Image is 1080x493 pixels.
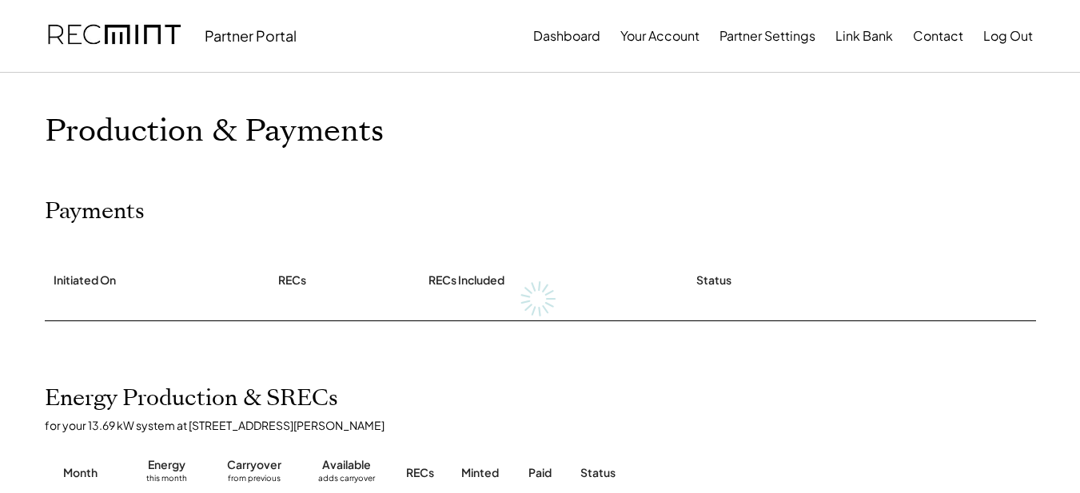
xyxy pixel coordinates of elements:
div: Paid [528,465,552,481]
button: Your Account [620,20,699,52]
div: Status [580,465,852,481]
div: adds carryover [318,473,375,489]
div: from previous [228,473,281,489]
div: RECs Included [428,272,504,288]
button: Link Bank [835,20,893,52]
div: RECs [278,272,306,288]
h1: Production & Payments [45,113,1036,150]
div: RECs [406,465,434,481]
div: for your 13.69 kW system at [STREET_ADDRESS][PERSON_NAME] [45,418,1052,432]
div: Month [63,465,98,481]
h2: Energy Production & SRECs [45,385,338,412]
button: Dashboard [533,20,600,52]
button: Partner Settings [719,20,815,52]
button: Contact [913,20,963,52]
div: Minted [461,465,499,481]
div: Initiated On [54,272,116,288]
h2: Payments [45,198,145,225]
div: Available [322,457,371,473]
div: Carryover [227,457,281,473]
div: Status [696,272,731,288]
div: Partner Portal [205,26,297,45]
button: Log Out [983,20,1033,52]
img: recmint-logotype%403x.png [48,9,181,63]
div: Energy [148,457,185,473]
div: this month [146,473,187,489]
